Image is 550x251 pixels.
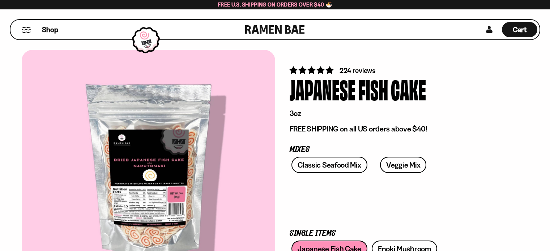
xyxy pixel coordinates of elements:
[42,22,58,37] a: Shop
[290,230,514,237] p: Single Items
[391,75,426,103] div: Cake
[380,157,426,173] a: Veggie Mix
[502,20,537,39] a: Cart
[290,109,514,118] p: 3oz
[513,25,527,34] span: Cart
[21,27,31,33] button: Mobile Menu Trigger
[291,157,367,173] a: Classic Seafood Mix
[290,146,514,153] p: Mixes
[290,75,355,103] div: Japanese
[218,1,332,8] span: Free U.S. Shipping on Orders over $40 🍜
[290,124,514,134] p: FREE SHIPPING on all US orders above $40!
[340,66,375,75] span: 224 reviews
[42,25,58,35] span: Shop
[290,66,335,75] span: 4.76 stars
[358,75,388,103] div: Fish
